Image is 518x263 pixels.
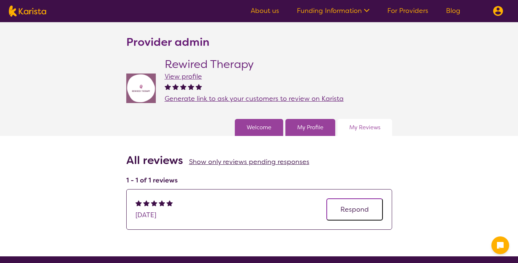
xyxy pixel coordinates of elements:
img: fullstar [180,83,186,90]
span: Generate link to ask your customers to review on Karista [165,94,344,103]
a: Generate link to ask your customers to review on Karista [165,93,344,104]
a: My Profile [297,122,323,133]
h4: 1 - 1 of 1 reviews [126,176,392,185]
h2: Provider admin [126,35,209,49]
img: fullstar [167,200,173,206]
a: Funding Information [297,6,370,15]
img: fullstar [188,83,194,90]
img: fullstar [159,200,165,206]
img: fullstar [196,83,202,90]
a: Welcome [247,122,271,133]
button: Respond [326,198,383,221]
a: My Reviews [349,122,380,133]
a: About us [251,6,279,15]
a: Blog [446,6,460,15]
a: Show only reviews pending responses [189,157,309,166]
div: [DATE] [135,209,174,221]
img: fullstar [165,83,171,90]
img: fullstar [135,200,142,206]
img: Karista logo [9,6,46,17]
img: fullstar [172,83,179,90]
a: For Providers [387,6,428,15]
h2: All reviews [126,154,183,167]
img: fullstar [143,200,150,206]
h2: Rewired Therapy [165,58,344,71]
img: jovdti8ilrgkpezhq0s9.png [126,74,156,103]
img: menu [493,6,503,16]
img: fullstar [151,200,157,206]
a: View profile [165,72,202,81]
